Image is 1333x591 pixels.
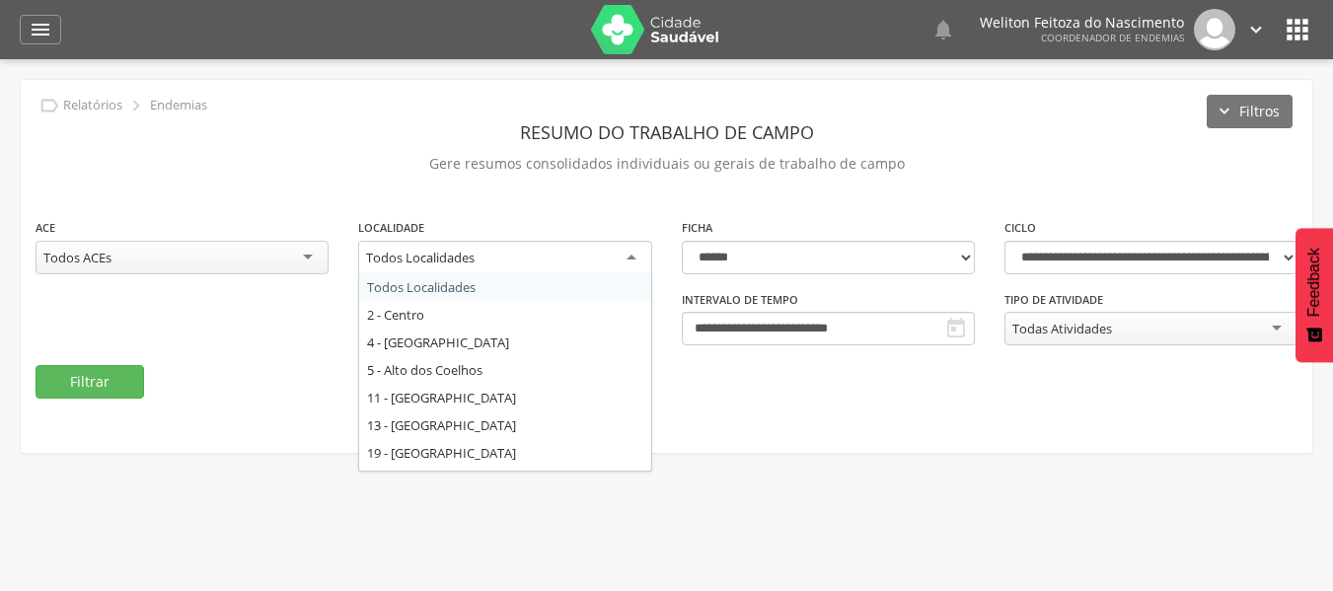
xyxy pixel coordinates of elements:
[359,301,650,329] div: 2 - Centro
[682,292,798,308] label: Intervalo de Tempo
[359,467,650,494] div: 25 - Boqueirão
[359,411,650,439] div: 13 - [GEOGRAPHIC_DATA]
[1245,9,1267,50] a: 
[36,114,1297,150] header: Resumo do Trabalho de Campo
[29,18,52,41] i: 
[150,98,207,113] p: Endemias
[1305,248,1323,317] span: Feedback
[36,220,55,236] label: ACE
[358,220,424,236] label: Localidade
[20,15,61,44] a: 
[63,98,122,113] p: Relatórios
[682,220,712,236] label: Ficha
[359,329,650,356] div: 4 - [GEOGRAPHIC_DATA]
[1245,19,1267,40] i: 
[359,356,650,384] div: 5 - Alto dos Coelhos
[944,317,968,340] i: 
[36,365,144,399] button: Filtrar
[1207,95,1293,128] button: Filtros
[366,249,475,266] div: Todos Localidades
[1041,31,1184,44] span: Coordenador de Endemias
[38,95,60,116] i: 
[359,439,650,467] div: 19 - [GEOGRAPHIC_DATA]
[1282,14,1313,45] i: 
[36,150,1297,178] p: Gere resumos consolidados individuais ou gerais de trabalho de campo
[1004,220,1036,236] label: Ciclo
[931,9,955,50] a: 
[1012,320,1112,337] div: Todas Atividades
[1004,292,1103,308] label: Tipo de Atividade
[980,16,1184,30] p: Weliton Feitoza do Nascimento
[359,384,650,411] div: 11 - [GEOGRAPHIC_DATA]
[1296,228,1333,362] button: Feedback - Mostrar pesquisa
[43,249,111,266] div: Todos ACEs
[931,18,955,41] i: 
[125,95,147,116] i: 
[359,273,650,301] div: Todos Localidades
